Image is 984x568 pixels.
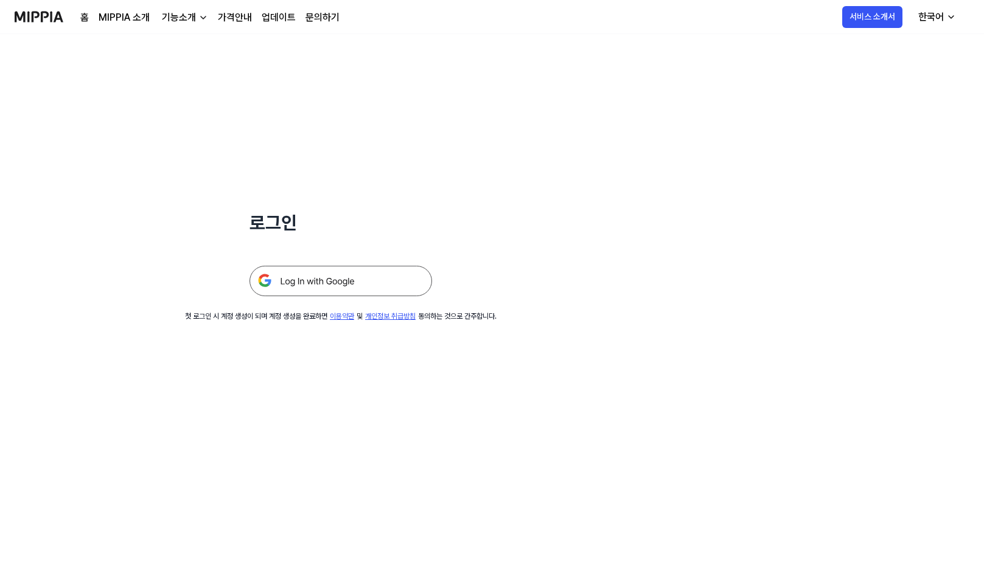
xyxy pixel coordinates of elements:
a: 개인정보 취급방침 [365,312,416,320]
img: 구글 로그인 버튼 [249,266,432,296]
a: MIPPIA 소개 [99,10,150,25]
button: 한국어 [909,5,963,29]
a: 이용약관 [330,312,354,320]
button: 기능소개 [159,10,208,25]
div: 첫 로그인 시 계정 생성이 되며 계정 생성을 완료하면 및 동의하는 것으로 간주합니다. [185,311,497,322]
a: 업데이트 [262,10,296,25]
a: 홈 [80,10,89,25]
h1: 로그인 [249,209,432,237]
div: 한국어 [916,10,946,24]
button: 서비스 소개서 [842,6,902,28]
img: down [198,13,208,23]
a: 가격안내 [218,10,252,25]
div: 기능소개 [159,10,198,25]
a: 문의하기 [305,10,340,25]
